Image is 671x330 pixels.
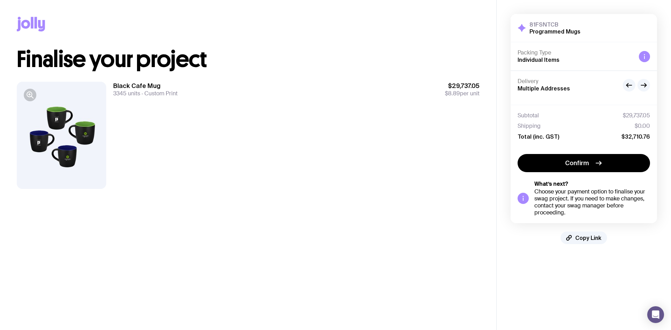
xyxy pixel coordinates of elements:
h1: Finalise your project [17,48,479,71]
span: 3345 units [113,90,140,97]
span: per unit [445,90,479,97]
button: Copy Link [561,232,607,244]
span: Shipping [518,123,541,130]
span: $29,737.05 [445,82,479,90]
div: Choose your payment option to finalise your swag project. If you need to make changes, contact yo... [534,188,650,216]
span: $32,710.76 [621,133,650,140]
span: Subtotal [518,112,539,119]
span: $0.00 [635,123,650,130]
span: Custom Print [140,90,178,97]
div: Open Intercom Messenger [647,306,664,323]
h2: Programmed Mugs [529,28,580,35]
h5: What’s next? [534,181,650,188]
span: Copy Link [575,234,601,241]
span: $8.89 [445,90,460,97]
h4: Delivery [518,78,617,85]
h3: 81FSNTCB [529,21,580,28]
span: Individual Items [518,57,560,63]
span: Total (inc. GST) [518,133,559,140]
span: $29,737.05 [623,112,650,119]
button: Confirm [518,154,650,172]
span: Multiple Addresses [518,85,570,91]
span: Confirm [565,159,589,167]
h4: Packing Type [518,49,633,56]
h3: Black Cafe Mug [113,82,178,90]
